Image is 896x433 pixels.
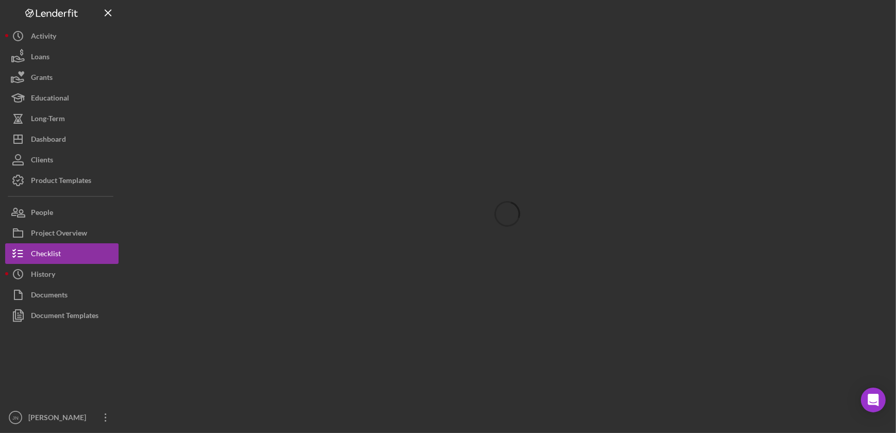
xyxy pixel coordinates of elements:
div: [PERSON_NAME] [26,407,93,430]
div: Grants [31,67,53,90]
text: JN [12,415,19,421]
button: Product Templates [5,170,119,191]
div: Clients [31,149,53,173]
button: JN[PERSON_NAME] [5,407,119,428]
button: Grants [5,67,119,88]
button: Loans [5,46,119,67]
div: Project Overview [31,223,87,246]
div: Checklist [31,243,61,267]
div: Open Intercom Messenger [861,388,886,412]
button: Educational [5,88,119,108]
div: Loans [31,46,49,70]
button: History [5,264,119,285]
button: Activity [5,26,119,46]
div: Document Templates [31,305,98,328]
div: Dashboard [31,129,66,152]
button: Dashboard [5,129,119,149]
button: Project Overview [5,223,119,243]
div: Product Templates [31,170,91,193]
button: People [5,202,119,223]
div: History [31,264,55,287]
button: Clients [5,149,119,170]
div: Documents [31,285,68,308]
div: Activity [31,26,56,49]
button: Checklist [5,243,119,264]
div: Educational [31,88,69,111]
button: Long-Term [5,108,119,129]
button: Document Templates [5,305,119,326]
div: Long-Term [31,108,65,131]
button: Documents [5,285,119,305]
div: People [31,202,53,225]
